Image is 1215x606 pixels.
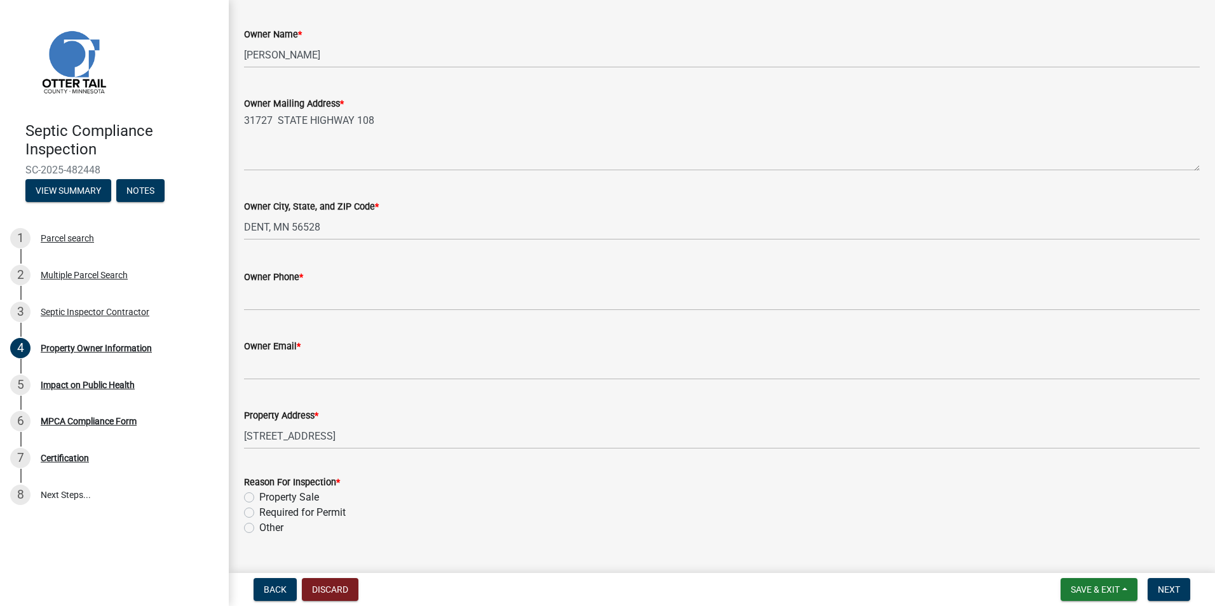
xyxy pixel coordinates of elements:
label: Required for Permit [259,505,346,520]
label: Other [259,520,283,535]
div: 6 [10,411,31,431]
label: Owner Name [244,30,302,39]
button: Save & Exit [1061,578,1137,601]
div: Parcel search [41,234,94,243]
span: Save & Exit [1071,584,1120,595]
span: SC-2025-482448 [25,164,203,176]
label: Property Address [244,412,318,421]
div: Property Owner Information [41,344,152,353]
span: Next [1158,584,1180,595]
span: Back [264,584,287,595]
img: Otter Tail County, Minnesota [25,13,121,109]
button: Back [254,578,297,601]
div: 4 [10,338,31,358]
div: 7 [10,448,31,468]
label: Property Sale [259,490,319,505]
button: Discard [302,578,358,601]
div: 3 [10,302,31,322]
button: View Summary [25,179,111,202]
div: 1 [10,228,31,248]
div: Certification [41,454,89,462]
div: 8 [10,485,31,505]
div: Impact on Public Health [41,380,135,389]
label: Reason For Inspection [244,478,340,487]
label: Owner Mailing Address [244,100,344,109]
div: Septic Inspector Contractor [41,307,149,316]
div: 5 [10,375,31,395]
h4: Septic Compliance Inspection [25,122,219,159]
label: Owner Phone [244,273,303,282]
label: Owner Email [244,342,301,351]
div: MPCA Compliance Form [41,417,137,426]
wm-modal-confirm: Notes [116,186,165,196]
label: Owner City, State, and ZIP Code [244,203,379,212]
div: Multiple Parcel Search [41,271,128,279]
wm-modal-confirm: Summary [25,186,111,196]
button: Next [1148,578,1190,601]
button: Notes [116,179,165,202]
div: 2 [10,265,31,285]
